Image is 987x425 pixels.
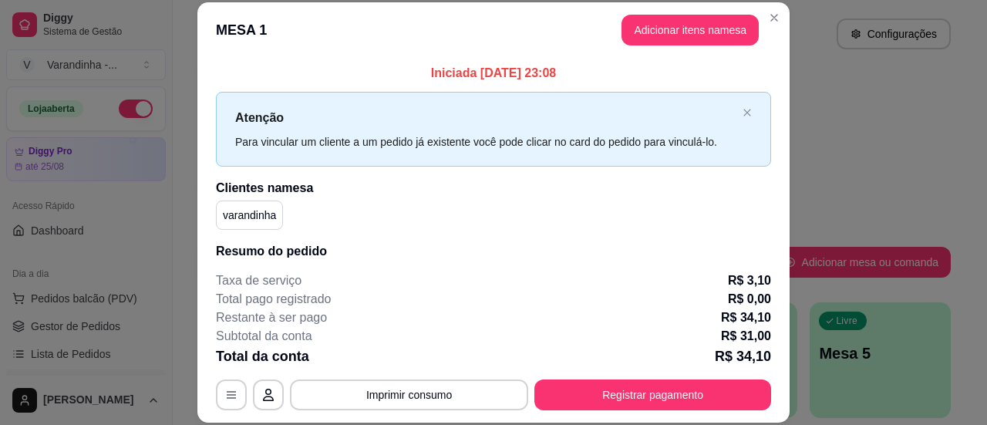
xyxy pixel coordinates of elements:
[216,64,771,83] p: Iniciada [DATE] 23:08
[216,272,301,290] p: Taxa de serviço
[534,379,771,410] button: Registrar pagamento
[721,327,771,346] p: R$ 31,00
[762,5,787,30] button: Close
[715,346,771,367] p: R$ 34,10
[216,309,327,327] p: Restante à ser pago
[290,379,528,410] button: Imprimir consumo
[728,290,771,309] p: R$ 0,00
[743,108,752,118] button: close
[235,108,736,127] p: Atenção
[743,108,752,117] span: close
[216,242,771,261] h2: Resumo do pedido
[197,2,790,58] header: MESA 1
[216,290,331,309] p: Total pago registrado
[235,133,736,150] div: Para vincular um cliente a um pedido já existente você pode clicar no card do pedido para vinculá...
[216,346,309,367] p: Total da conta
[721,309,771,327] p: R$ 34,10
[216,179,771,197] h2: Clientes na mesa
[728,272,771,290] p: R$ 3,10
[223,207,276,223] p: varandinha
[216,327,312,346] p: Subtotal da conta
[622,15,759,46] button: Adicionar itens namesa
